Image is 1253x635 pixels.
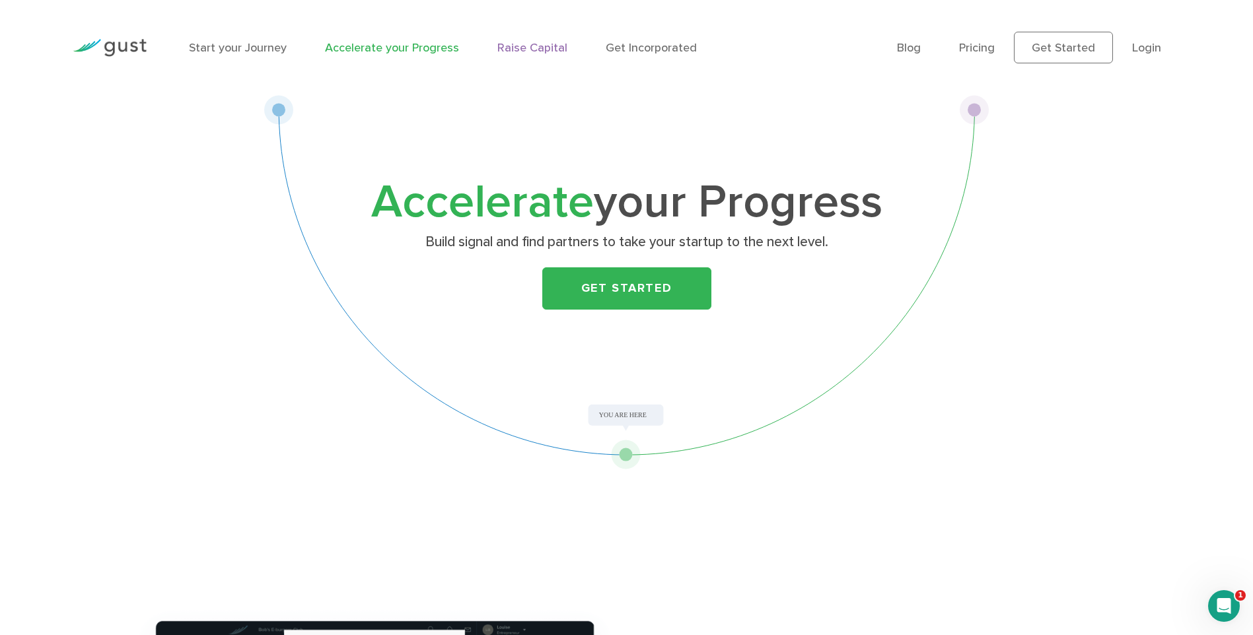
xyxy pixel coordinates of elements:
[1132,41,1161,55] a: Login
[606,41,697,55] a: Get Incorporated
[959,41,995,55] a: Pricing
[366,182,888,224] h1: your Progress
[325,41,459,55] a: Accelerate your Progress
[897,41,921,55] a: Blog
[497,41,567,55] a: Raise Capital
[1033,492,1253,635] iframe: Chat Widget
[73,39,147,57] img: Gust Logo
[542,267,711,310] a: Get Started
[371,174,594,230] span: Accelerate
[189,41,287,55] a: Start your Journey
[1014,32,1113,63] a: Get Started
[371,233,882,251] p: Build signal and find partners to take your startup to the next level.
